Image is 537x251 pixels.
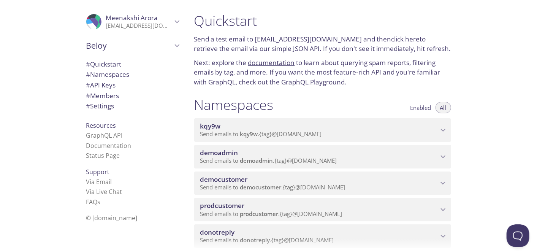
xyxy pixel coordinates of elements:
span: # [86,70,90,79]
a: GraphQL Playground [282,78,345,86]
div: donotreply namespace [194,224,451,248]
button: Enabled [406,102,436,113]
span: # [86,81,90,89]
div: Quickstart [80,59,185,70]
span: © [DOMAIN_NAME] [86,214,138,222]
a: Via Email [86,178,112,186]
span: Send emails to . {tag} @[DOMAIN_NAME] [200,210,342,218]
div: demoadmin namespace [194,145,451,168]
button: All [436,102,451,113]
span: demoadmin [240,157,273,164]
span: kqy9w [240,130,258,138]
div: Meenakshi Arora [80,9,185,34]
span: API Keys [86,81,116,89]
span: democustomer [200,175,248,184]
div: kqy9w namespace [194,118,451,142]
h1: Namespaces [194,96,274,113]
iframe: Help Scout Beacon - Open [507,224,529,247]
a: GraphQL API [86,131,123,140]
h1: Quickstart [194,12,451,29]
a: FAQ [86,198,101,206]
div: Namespaces [80,69,185,80]
div: Beloy [80,36,185,56]
div: democustomer namespace [194,172,451,195]
span: donotreply [200,228,235,237]
div: prodcustomer namespace [194,198,451,221]
p: Send a test email to and then to retrieve the email via our simple JSON API. If you don't see it ... [194,34,451,54]
span: prodcustomer [240,210,279,218]
div: Members [80,91,185,101]
span: demoadmin [200,148,238,157]
div: Team Settings [80,101,185,111]
a: documentation [248,58,295,67]
span: Beloy [86,40,172,51]
p: [EMAIL_ADDRESS][DOMAIN_NAME] [106,22,172,30]
span: Support [86,168,110,176]
span: Resources [86,121,116,130]
a: Via Live Chat [86,187,122,196]
span: s [98,198,101,206]
span: Meenakshi Arora [106,13,158,22]
span: Members [86,91,119,100]
a: Documentation [86,141,131,150]
a: Status Page [86,151,120,160]
span: democustomer [240,183,282,191]
span: kqy9w [200,122,221,130]
span: Namespaces [86,70,130,79]
span: Send emails to . {tag} @[DOMAIN_NAME] [200,157,337,164]
span: Settings [86,102,114,110]
span: # [86,60,90,68]
div: API Keys [80,80,185,91]
span: prodcustomer [200,201,245,210]
span: # [86,102,90,110]
a: [EMAIL_ADDRESS][DOMAIN_NAME] [255,35,362,43]
p: Next: explore the to learn about querying spam reports, filtering emails by tag, and more. If you... [194,58,451,87]
span: # [86,91,90,100]
span: Send emails to . {tag} @[DOMAIN_NAME] [200,183,345,191]
span: Quickstart [86,60,122,68]
span: Send emails to . {tag} @[DOMAIN_NAME] [200,130,322,138]
a: click here [391,35,420,43]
